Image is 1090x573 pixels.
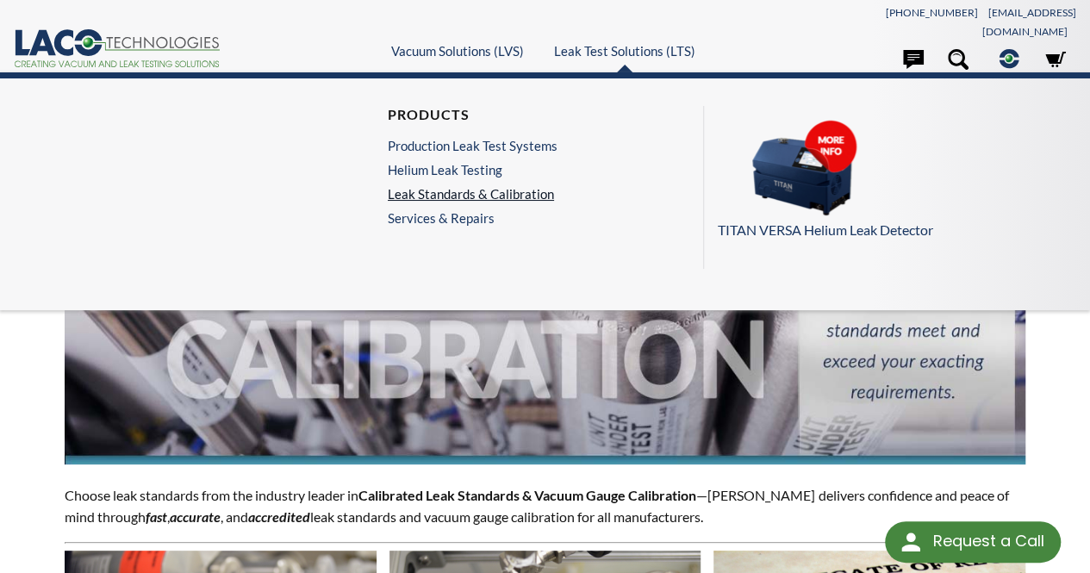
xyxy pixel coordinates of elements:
img: Menu_Pods_TV.png [718,120,890,216]
a: Search [943,49,974,87]
a: Leak Standards & Calibration [388,186,557,202]
p: TITAN VERSA Helium Leak Detector [718,219,1068,241]
strong: Calibrated Leak Standards & Vacuum Gauge Calibration [358,487,696,503]
a: Vacuum Solutions (LVS) [391,43,524,59]
a: Helium Leak Testing [388,162,557,178]
span: Corporate [985,71,1032,87]
img: round button [897,528,925,556]
a: Store [1043,49,1068,87]
a: Contact [895,49,931,87]
a: Production Leak Test Systems [388,138,557,153]
div: Request a Call [885,521,1061,563]
p: Choose leak standards from the industry leader in —[PERSON_NAME] delivers confidence and peace of... [65,484,1025,528]
img: Leak Standards & Calibration header [65,202,1025,465]
strong: accurate [170,508,221,525]
a: [PHONE_NUMBER] [886,6,978,19]
h4: Products [388,106,557,124]
em: fast [146,508,167,525]
div: Request a Call [932,521,1043,561]
a: TITAN VERSA Helium Leak Detector [718,120,1068,241]
a: [EMAIL_ADDRESS][DOMAIN_NAME] [982,6,1076,38]
a: Leak Test Solutions (LTS) [554,43,695,59]
a: Services & Repairs [388,210,566,226]
em: accredited [248,508,310,525]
